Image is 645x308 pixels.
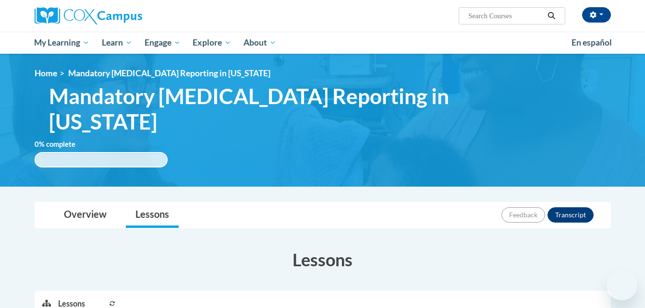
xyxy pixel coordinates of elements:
[34,37,89,48] span: My Learning
[35,7,142,24] img: Cox Campus
[544,10,559,22] button: Search
[607,270,637,300] iframe: Button to launch messaging window
[96,32,138,54] a: Learn
[565,33,618,53] a: En español
[467,10,544,22] input: Search Courses
[501,207,545,223] button: Feedback
[126,202,179,228] a: Lessons
[35,139,90,150] label: % complete
[572,37,612,47] span: En español
[68,68,270,78] span: Mandatory [MEDICAL_DATA] Reporting in [US_STATE]
[243,37,276,48] span: About
[54,202,116,228] a: Overview
[237,32,282,54] a: About
[20,32,625,54] div: Main menu
[35,248,611,272] h3: Lessons
[186,32,237,54] a: Explore
[548,207,594,223] button: Transcript
[138,32,187,54] a: Engage
[102,37,132,48] span: Learn
[35,68,57,78] a: Home
[582,7,611,23] button: Account Settings
[28,32,96,54] a: My Learning
[35,7,217,24] a: Cox Campus
[193,37,231,48] span: Explore
[49,83,478,134] span: Mandatory [MEDICAL_DATA] Reporting in [US_STATE]
[35,140,39,148] span: 0
[145,37,181,48] span: Engage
